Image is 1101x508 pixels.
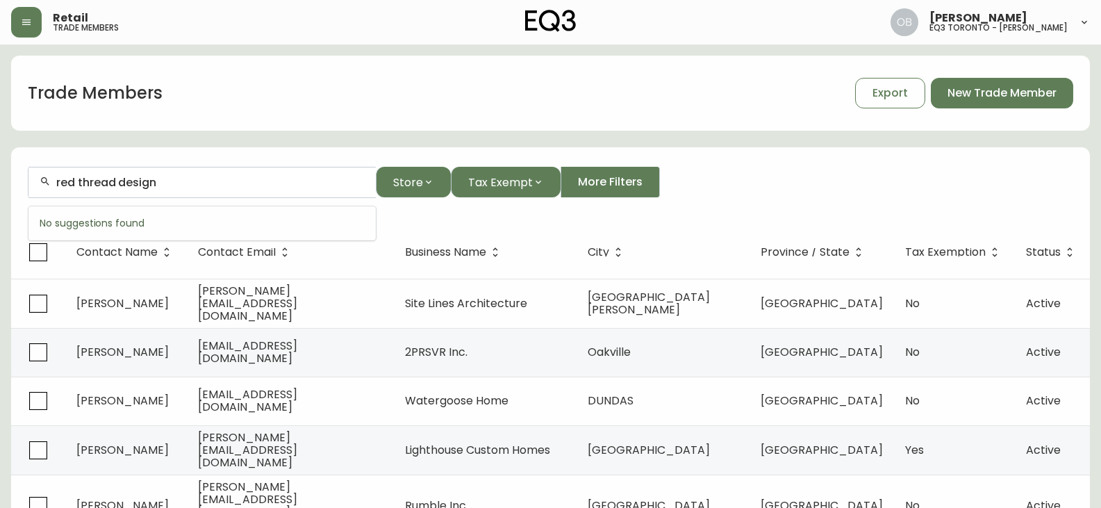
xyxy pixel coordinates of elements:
span: Store [393,174,423,191]
h1: Trade Members [28,81,163,105]
span: [GEOGRAPHIC_DATA] [761,393,883,409]
span: Contact Name [76,246,176,259]
img: 8e0065c524da89c5c924d5ed86cfe468 [891,8,918,36]
span: Oakville [588,344,631,360]
span: DUNDAS [588,393,634,409]
span: City [588,246,627,259]
span: Watergoose Home [405,393,508,409]
span: [PERSON_NAME] [76,393,169,409]
span: [PERSON_NAME] [76,295,169,311]
span: [GEOGRAPHIC_DATA] [761,442,883,458]
span: Site Lines Architecture [405,295,527,311]
div: No suggestions found [28,206,376,240]
button: More Filters [561,167,660,197]
span: [GEOGRAPHIC_DATA] [761,295,883,311]
span: Status [1026,248,1061,256]
span: Active [1026,344,1061,360]
span: [PERSON_NAME] [929,13,1027,24]
span: Status [1026,246,1079,259]
span: [GEOGRAPHIC_DATA][PERSON_NAME] [588,289,710,318]
span: [PERSON_NAME][EMAIL_ADDRESS][DOMAIN_NAME] [198,283,297,324]
span: [EMAIL_ADDRESS][DOMAIN_NAME] [198,386,297,415]
button: New Trade Member [931,78,1073,108]
span: [GEOGRAPHIC_DATA] [761,344,883,360]
span: More Filters [578,174,643,190]
h5: eq3 toronto - [PERSON_NAME] [929,24,1068,32]
span: Contact Email [198,248,276,256]
button: Store [376,167,451,197]
span: [PERSON_NAME][EMAIL_ADDRESS][DOMAIN_NAME] [198,429,297,470]
span: [PERSON_NAME] [76,442,169,458]
span: Export [872,85,908,101]
span: [EMAIL_ADDRESS][DOMAIN_NAME] [198,338,297,366]
span: Active [1026,393,1061,409]
span: Tax Exemption [905,248,986,256]
span: Retail [53,13,88,24]
span: 2PRSVR Inc. [405,344,467,360]
span: Business Name [405,246,504,259]
span: Active [1026,295,1061,311]
span: [PERSON_NAME] [76,344,169,360]
span: Lighthouse Custom Homes [405,442,550,458]
span: No [905,393,920,409]
span: Yes [905,442,924,458]
span: Province / State [761,248,850,256]
span: No [905,295,920,311]
span: Province / State [761,246,868,259]
img: logo [525,10,577,32]
button: Export [855,78,925,108]
input: Search [56,176,365,189]
span: Tax Exempt [468,174,533,191]
span: Business Name [405,248,486,256]
span: Tax Exemption [905,246,1004,259]
span: Contact Email [198,246,294,259]
button: Tax Exempt [451,167,561,197]
span: Contact Name [76,248,158,256]
span: City [588,248,609,256]
h5: trade members [53,24,119,32]
span: [GEOGRAPHIC_DATA] [588,442,710,458]
span: Active [1026,442,1061,458]
span: New Trade Member [947,85,1057,101]
span: No [905,344,920,360]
